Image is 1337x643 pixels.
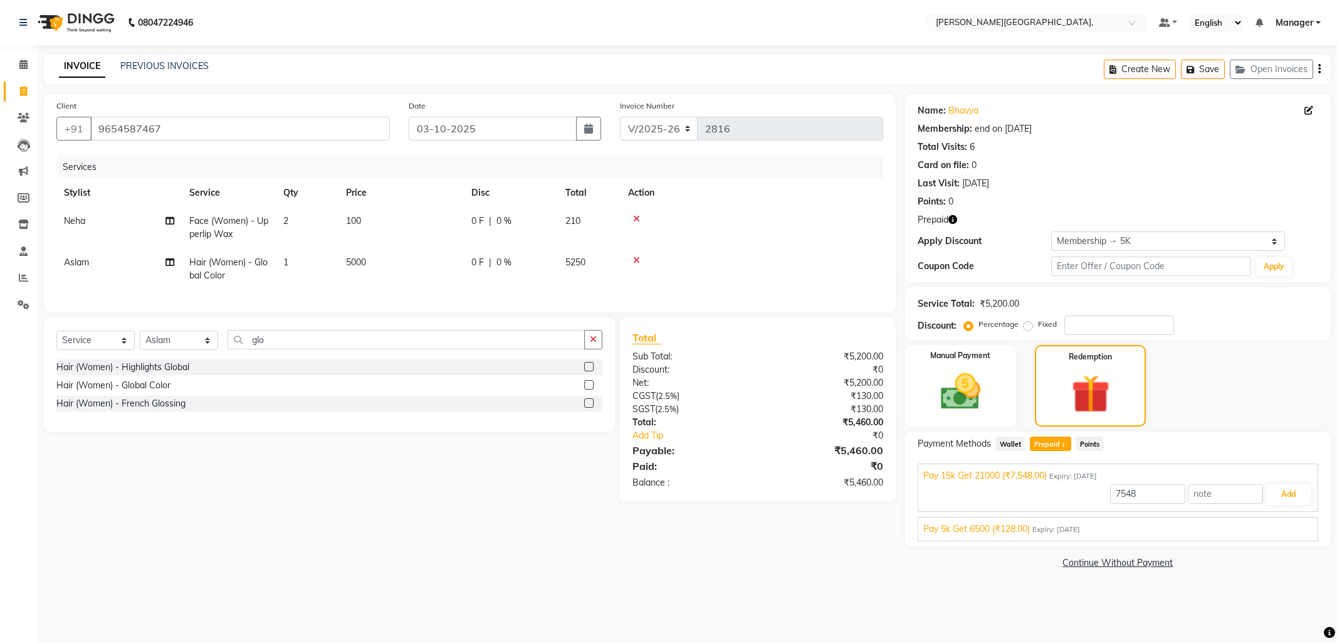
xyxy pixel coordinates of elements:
[1032,524,1080,535] span: Expiry: [DATE]
[948,104,978,117] a: Bhavya
[189,215,268,240] span: Face (Women) - Upperlip Wax
[972,159,977,172] div: 0
[1059,370,1122,418] img: _gift.svg
[918,104,946,117] div: Name:
[64,257,89,268] span: Aslam
[565,215,580,226] span: 210
[918,159,969,172] div: Card on file:
[623,459,758,474] div: Paid:
[632,403,655,415] span: SGST
[918,260,1051,273] div: Coupon Code
[923,523,1030,536] span: Pay 5k Get 6500 (₹128.00)
[758,443,893,458] div: ₹5,460.00
[471,215,484,228] span: 0 F
[918,122,972,136] div: Membership:
[975,122,1032,136] div: end on [DATE]
[962,177,989,190] div: [DATE]
[918,141,967,154] div: Total Visits:
[758,416,893,429] div: ₹5,460.00
[56,179,182,207] th: Stylist
[623,350,758,363] div: Sub Total:
[1104,60,1176,79] button: Create New
[56,117,92,141] button: +91
[496,215,511,228] span: 0 %
[346,215,361,226] span: 100
[623,443,758,458] div: Payable:
[623,403,758,416] div: ( )
[1256,257,1292,276] button: Apply
[623,476,758,489] div: Balance :
[621,179,883,207] th: Action
[1049,471,1097,482] span: Expiry: [DATE]
[409,100,426,112] label: Date
[918,437,991,450] span: Payment Methods
[1030,437,1071,451] span: Prepaid
[923,469,1047,482] span: Pay 15k Get 21000 (₹7,548.00)
[1276,16,1313,29] span: Manager
[623,429,780,442] a: Add Tip
[623,376,758,390] div: Net:
[632,331,661,344] span: Total
[64,215,85,226] span: Neha
[758,390,893,403] div: ₹130.00
[620,100,674,112] label: Invoice Number
[918,319,957,332] div: Discount:
[658,404,676,414] span: 2.5%
[658,391,677,401] span: 2.5%
[632,390,656,401] span: CGST
[138,5,193,40] b: 08047224946
[918,297,975,311] div: Service Total:
[56,379,170,392] div: Hair (Women) - Global Color
[918,195,946,208] div: Points:
[1051,257,1252,276] input: Enter Offer / Coupon Code
[758,350,893,363] div: ₹5,200.00
[228,330,585,349] input: Search or Scan
[489,256,491,269] span: |
[283,215,288,226] span: 2
[918,177,960,190] div: Last Visit:
[1076,437,1104,451] span: Points
[780,429,893,442] div: ₹0
[1230,60,1313,79] button: Open Invoices
[918,213,948,226] span: Prepaid
[918,235,1051,248] div: Apply Discount
[928,369,993,415] img: _cash.svg
[56,100,76,112] label: Client
[970,141,975,154] div: 6
[338,179,464,207] th: Price
[758,403,893,416] div: ₹130.00
[464,179,558,207] th: Disc
[1266,484,1311,505] button: Add
[908,556,1328,570] a: Continue Without Payment
[758,476,893,489] div: ₹5,460.00
[189,257,268,281] span: Hair (Women) - Global Color
[758,363,893,376] div: ₹0
[489,215,491,228] span: |
[1060,442,1067,449] span: 2
[1188,484,1263,504] input: note
[978,319,1019,330] label: Percentage
[58,156,893,179] div: Services
[56,361,189,374] div: Hair (Women) - Highlights Global
[59,55,105,78] a: INVOICE
[283,257,288,268] span: 1
[32,5,118,40] img: logo
[56,397,186,410] div: Hair (Women) - French Glossing
[980,297,1019,311] div: ₹5,200.00
[623,363,758,376] div: Discount:
[948,195,953,208] div: 0
[758,459,893,474] div: ₹0
[120,60,209,72] a: PREVIOUS INVOICES
[90,117,390,141] input: Search by Name/Mobile/Email/Code
[1110,484,1185,504] input: Amount
[1038,319,1057,330] label: Fixed
[996,437,1025,451] span: Wallet
[930,350,990,361] label: Manual Payment
[471,256,484,269] span: 0 F
[758,376,893,390] div: ₹5,200.00
[623,416,758,429] div: Total:
[565,257,585,268] span: 5250
[558,179,621,207] th: Total
[623,390,758,403] div: ( )
[276,179,338,207] th: Qty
